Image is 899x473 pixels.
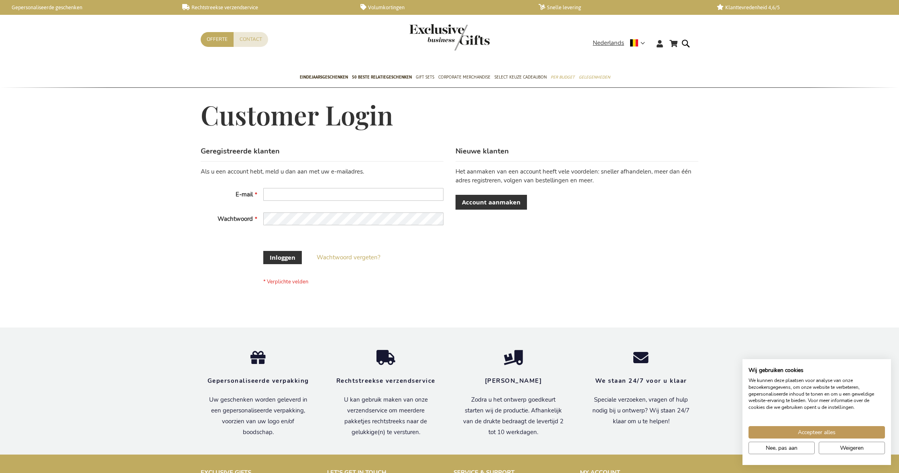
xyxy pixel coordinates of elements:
[352,73,412,81] span: 50 beste relatiegeschenken
[409,24,449,51] a: store logo
[748,367,885,374] h2: Wij gebruiken cookies
[494,73,547,81] span: Select Keuze Cadeaubon
[334,394,437,438] p: U kan gebruik maken van onze verzendservice om meerdere pakketjes rechtstreeks naar de gelukkige(...
[317,253,380,262] a: Wachtwoord vergeten?
[409,24,490,51] img: Exclusive Business gifts logo
[456,168,698,185] p: Het aanmaken van een account heeft vele voordelen: sneller afhandelen, meer dan één adres registr...
[748,442,815,454] button: Pas cookie voorkeuren aan
[236,190,253,198] span: E-mail
[819,442,885,454] button: Alle cookies weigeren
[766,444,797,452] span: Nee, pas aan
[207,377,309,385] strong: Gepersonaliseerde verpakking
[4,4,169,11] a: Gepersonaliseerde geschenken
[201,32,234,47] a: Offerte
[263,251,302,264] button: Inloggen
[416,73,434,81] span: Gift Sets
[595,377,687,385] strong: We staan 24/7 voor u klaar
[593,38,624,48] span: Nederlands
[748,377,885,411] p: We kunnen deze plaatsen voor analyse van onze bezoekersgegevens, om onze website te verbeteren, g...
[456,195,527,210] a: Account aanmaken
[717,4,882,11] a: Klanttevredenheid 4,6/5
[748,426,885,439] button: Accepteer alle cookies
[840,444,864,452] span: Weigeren
[438,73,490,81] span: Corporate Merchandise
[201,168,443,176] div: Als u een account hebt, meld u dan aan met uw e-mailadres.
[234,32,268,47] a: Contact
[336,377,435,385] strong: Rechtstreekse verzendservice
[218,215,253,223] span: Wachtwoord
[593,38,650,48] div: Nederlands
[579,73,610,81] span: Gelegenheden
[589,394,693,427] p: Speciale verzoeken, vragen of hulp nodig bij u ontwerp? Wij staan 24/7 klaar om u te helpen!
[462,198,521,206] span: Account aanmaken
[206,394,310,438] p: Uw geschenken worden geleverd in een gepersonaliseerde verpakking, voorzien van uw logo en/of boo...
[300,73,348,81] span: Eindejaarsgeschenken
[182,4,348,11] a: Rechtstreekse verzendservice
[201,97,393,132] span: Customer Login
[270,253,295,262] span: Inloggen
[456,146,509,156] strong: Nieuwe klanten
[462,394,565,438] p: Zodra u het ontwerp goedkeurt starten wij de productie. Afhankelijk van de drukte bedraagt de lev...
[201,146,280,156] strong: Geregistreerde klanten
[360,4,526,11] a: Volumkortingen
[798,428,836,437] span: Accepteer alles
[539,4,704,11] a: Snelle levering
[551,73,575,81] span: Per Budget
[485,377,542,385] strong: [PERSON_NAME]
[263,188,443,201] input: E-mail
